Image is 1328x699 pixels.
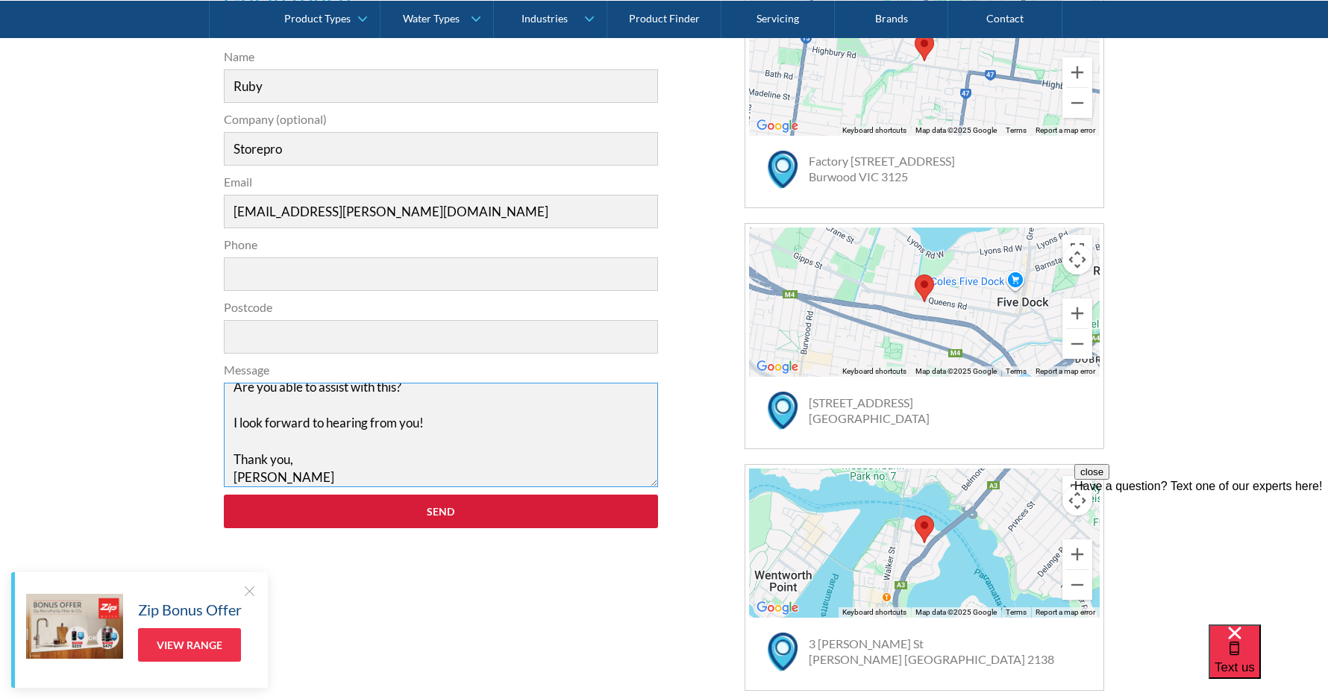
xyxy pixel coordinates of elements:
[1062,329,1092,359] button: Zoom out
[284,12,351,25] div: Product Types
[1209,624,1328,699] iframe: podium webchat widget bubble
[753,116,802,136] img: Google
[753,598,802,618] a: Open this area in Google Maps (opens a new window)
[1062,57,1092,87] button: Zoom in
[915,34,934,61] div: Map pin
[1074,464,1328,643] iframe: podium webchat widget prompt
[216,48,665,543] form: Contact Form
[768,151,798,189] img: map marker icon
[1062,88,1092,118] button: Zoom out
[522,12,568,25] div: Industries
[915,515,934,543] div: Map pin
[753,116,802,136] a: Open this area in Google Maps (opens a new window)
[1036,126,1095,134] a: Report a map error
[915,367,997,375] span: Map data ©2025 Google
[224,495,658,528] input: Send
[1006,367,1027,375] a: Terms (opens in new tab)
[1036,608,1095,616] a: Report a map error
[224,48,658,66] label: Name
[768,392,798,430] img: map marker icon
[842,607,906,618] button: Keyboard shortcuts
[753,357,802,377] a: Open this area in Google Maps (opens a new window)
[403,12,460,25] div: Water Types
[915,275,934,302] div: Map pin
[753,357,802,377] img: Google
[224,173,658,191] label: Email
[915,126,997,134] span: Map data ©2025 Google
[1062,570,1092,600] button: Zoom out
[1062,298,1092,328] button: Zoom in
[809,395,930,425] a: [STREET_ADDRESS][GEOGRAPHIC_DATA]
[1062,476,1092,506] button: Toggle fullscreen view
[842,366,906,377] button: Keyboard shortcuts
[224,361,658,379] label: Message
[768,633,798,671] img: map marker icon
[224,236,658,254] label: Phone
[753,598,802,618] img: Google
[842,125,906,136] button: Keyboard shortcuts
[809,636,1054,666] a: 3 [PERSON_NAME] St[PERSON_NAME] [GEOGRAPHIC_DATA] 2138
[915,608,997,616] span: Map data ©2025 Google
[26,594,123,659] img: Zip Bonus Offer
[1006,126,1027,134] a: Terms (opens in new tab)
[138,598,242,621] h5: Zip Bonus Offer
[224,298,658,316] label: Postcode
[224,110,658,128] label: Company (optional)
[1062,486,1092,515] button: Map camera controls
[1036,367,1095,375] a: Report a map error
[809,154,955,184] a: Factory [STREET_ADDRESS]Burwood VIC 3125
[138,628,241,662] a: View Range
[1006,608,1027,616] a: Terms (opens in new tab)
[1062,245,1092,275] button: Map camera controls
[1062,235,1092,265] button: Toggle fullscreen view
[1062,539,1092,569] button: Zoom in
